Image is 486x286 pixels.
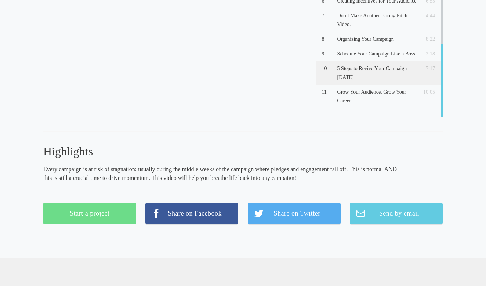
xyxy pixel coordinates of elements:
[248,203,341,224] a: Share on Twitter
[337,64,417,82] p: 5 Steps to Revive Your Campaign [DATE]
[337,35,417,44] p: Organizing Your Campaign
[322,64,334,73] p: 10
[337,88,417,105] p: Grow Your Audience. Grow Your Career.
[43,165,403,182] p: Every campaign is at risk of stagnation: usually during the middle weeks of the campaign where pl...
[322,50,334,58] p: 9
[337,50,417,58] p: Schedule Your Campaign Like a Boss!
[43,203,136,224] a: Start a project
[420,64,435,73] p: 7:17
[322,88,334,97] p: 11
[420,35,435,44] p: 8:22
[322,11,334,20] p: 7
[43,144,403,159] h3: Highlights
[350,203,443,224] a: Send by email
[145,203,238,224] a: Share on Facebook
[420,50,435,58] p: 2:18
[337,11,417,29] p: Don’t Make Another Boring Pitch Video.
[420,88,435,97] p: 10:05
[322,35,334,44] p: 8
[420,11,435,20] p: 4:44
